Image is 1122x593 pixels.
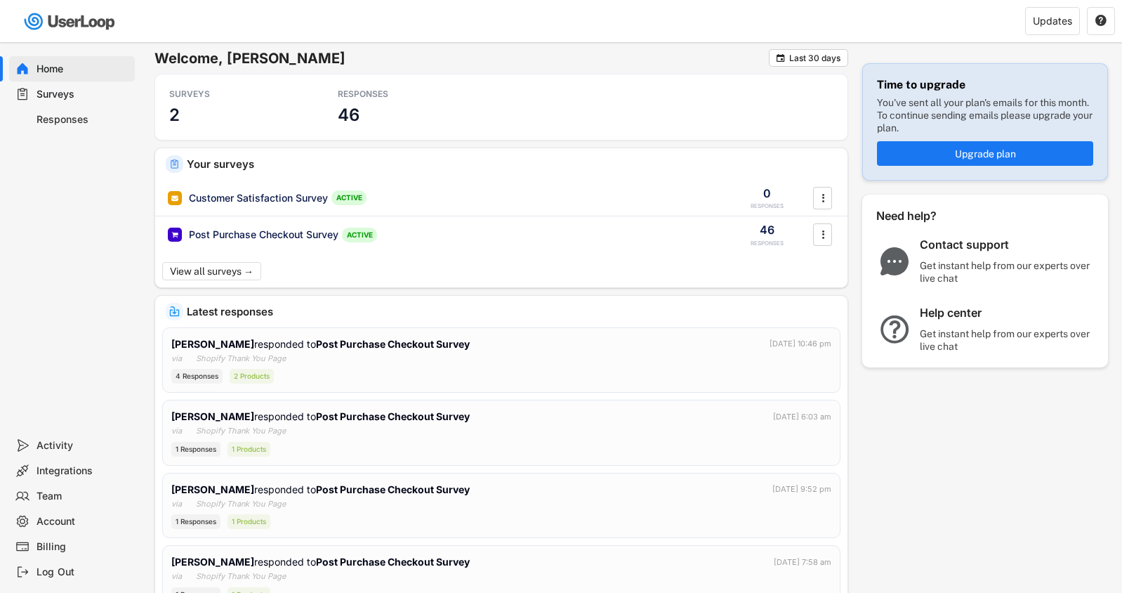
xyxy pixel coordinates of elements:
[171,338,254,350] strong: [PERSON_NAME]
[877,96,1093,135] div: You've sent all your plan's emails for this month. To continue sending emails please upgrade your...
[338,104,359,126] h3: 46
[316,483,470,495] strong: Post Purchase Checkout Survey
[816,188,830,209] button: 
[877,78,965,93] div: Time to upgrade
[196,353,286,365] div: Shopify Thank You Page
[21,7,120,36] img: userloop-logo-01.svg
[154,49,769,67] h6: Welcome, [PERSON_NAME]
[37,88,129,101] div: Surveys
[185,427,193,436] img: yH5BAEAAAAALAAAAAABAAEAAAIBRAA7
[876,209,975,223] div: Need help?
[189,191,328,205] div: Customer Satisfaction Survey
[185,573,193,581] img: yH5BAEAAAAALAAAAAABAAEAAAIBRAA7
[876,247,913,275] img: ChatMajor.svg
[751,240,784,247] div: RESPONSES
[227,514,270,529] div: 1 Products
[775,53,786,63] button: 
[876,315,913,344] img: QuestionMarkInverseMajor.svg
[189,228,338,242] div: Post Purchase Checkout Survey
[187,159,837,169] div: Your surveys
[171,556,254,568] strong: [PERSON_NAME]
[196,498,286,510] div: Shopify Thank You Page
[821,190,824,205] text: 
[37,566,129,579] div: Log Out
[789,54,840,63] div: Last 30 days
[171,442,220,457] div: 1 Responses
[171,482,473,497] div: responded to
[316,410,470,422] strong: Post Purchase Checkout Survey
[37,515,129,528] div: Account
[171,409,473,424] div: responded to
[777,53,785,63] text: 
[920,327,1095,353] div: Get instant help from our experts over live chat
[171,410,254,422] strong: [PERSON_NAME]
[316,338,470,350] strong: Post Purchase Checkout Survey
[772,483,831,495] div: [DATE] 9:52 pm
[37,63,129,76] div: Home
[763,185,771,201] div: 0
[185,354,193,363] img: yH5BAEAAAAALAAAAAABAAEAAAIBRAA7
[920,306,1095,320] div: Help center
[169,306,180,317] img: IncomingMajor.svg
[227,442,270,457] div: 1 Products
[342,228,377,242] div: ACTIVE
[37,540,129,554] div: Billing
[187,306,837,317] div: Latest responses
[230,369,274,384] div: 2 Products
[171,571,182,582] div: via
[171,554,473,569] div: responded to
[331,190,367,205] div: ACTIVE
[770,338,831,350] div: [DATE] 10:46 pm
[171,353,182,365] div: via
[37,464,129,478] div: Integrations
[171,337,473,351] div: responded to
[760,222,774,237] div: 46
[1095,15,1107,27] button: 
[751,202,784,210] div: RESPONSES
[821,227,824,242] text: 
[171,514,220,529] div: 1 Responses
[171,498,182,510] div: via
[316,556,470,568] strong: Post Purchase Checkout Survey
[920,237,1095,252] div: Contact support
[196,571,286,582] div: Shopify Thank You Page
[37,439,129,452] div: Activity
[920,259,1095,285] div: Get instant help from our experts over live chat
[774,556,831,568] div: [DATE] 7:58 am
[196,425,286,437] div: Shopify Thank You Page
[171,483,254,495] strong: [PERSON_NAME]
[171,369,223,384] div: 4 Responses
[162,262,261,280] button: View all surveys →
[338,89,464,100] div: RESPONSES
[171,425,182,437] div: via
[169,89,296,100] div: SURVEYS
[169,104,180,126] h3: 2
[773,411,831,423] div: [DATE] 6:03 am
[1033,16,1072,26] div: Updates
[816,224,830,245] button: 
[877,141,1093,166] button: Upgrade plan
[37,113,129,126] div: Responses
[37,490,129,503] div: Team
[1095,14,1107,27] text: 
[185,500,193,508] img: yH5BAEAAAAALAAAAAABAAEAAAIBRAA7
